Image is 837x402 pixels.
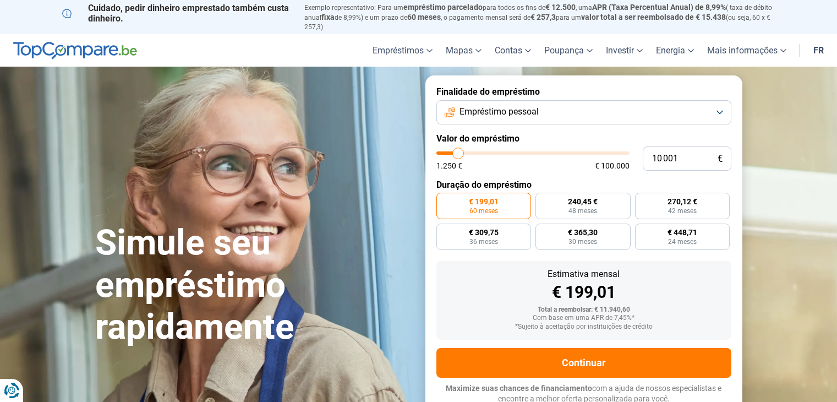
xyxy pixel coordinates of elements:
a: Contas [488,34,538,67]
font: Energia [656,45,685,56]
font: 48 meses [568,207,597,215]
font: 30 meses [568,238,597,246]
font: Continuar [562,357,606,368]
font: € 257,3 [530,13,556,21]
font: Simule seu empréstimo rapidamente [95,222,294,348]
img: TopCompare [13,42,137,59]
font: Com base em uma APR de 7,45%* [533,314,634,322]
font: Exemplo representativo: Para um [304,4,403,12]
font: € 309,75 [469,228,499,237]
font: 270,12 € [668,197,697,206]
a: fr [807,34,830,67]
font: , uma [576,4,592,12]
font: 60 meses [469,207,498,215]
font: 1.250 € [436,161,462,170]
font: Poupança [544,45,584,56]
font: Mais informações [707,45,778,56]
font: 36 meses [469,238,498,246]
font: de 8,99%) e um prazo de [335,14,407,21]
font: Duração do empréstimo [436,180,532,190]
font: Contas [495,45,522,56]
font: para um [556,14,581,21]
font: valor total a ser reembolsado de € 15.438 [581,13,726,21]
a: Investir [599,34,649,67]
font: Finalidade do empréstimo [436,86,540,97]
a: Mapas [439,34,488,67]
font: APR (Taxa Percentual Anual) de 8,99% [592,3,726,12]
font: *Sujeito à aceitação por instituições de crédito [515,323,653,330]
font: € 365,30 [568,228,598,237]
font: € [718,153,723,164]
a: Energia [649,34,701,67]
button: Empréstimo pessoal [436,100,731,124]
a: Poupança [538,34,599,67]
font: empréstimo parcelado [403,3,483,12]
font: € 199,01 [552,283,616,302]
font: € 100.000 [595,161,630,170]
font: Maximize suas chances de financiamento [446,384,592,393]
font: 24 meses [668,238,697,246]
font: Valor do empréstimo [436,133,519,144]
font: Cuidado, pedir dinheiro emprestado também custa dinheiro. [88,3,289,24]
font: 42 meses [668,207,697,215]
font: 60 meses [407,13,441,21]
font: Estimativa mensal [548,269,620,279]
a: Mais informações [701,34,793,67]
font: Empréstimo pessoal [459,106,539,117]
font: , o pagamento mensal será de [441,14,530,21]
button: Continuar [436,348,731,378]
a: Empréstimos [366,34,439,67]
font: Empréstimos [373,45,424,56]
font: Investir [606,45,634,56]
font: fixa [321,13,335,21]
font: Mapas [446,45,473,56]
font: (ou seja, 60 x € 257,3) [304,14,770,31]
font: para todos os fins de [483,4,545,12]
font: 240,45 € [568,197,598,206]
font: € 12.500 [545,3,576,12]
font: Total a reembolsar: € 11.940,60 [538,306,630,313]
font: € 199,01 [469,197,499,206]
font: ( taxa de débito anual [304,4,772,21]
font: € 448,71 [668,228,697,237]
font: fr [813,45,824,56]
